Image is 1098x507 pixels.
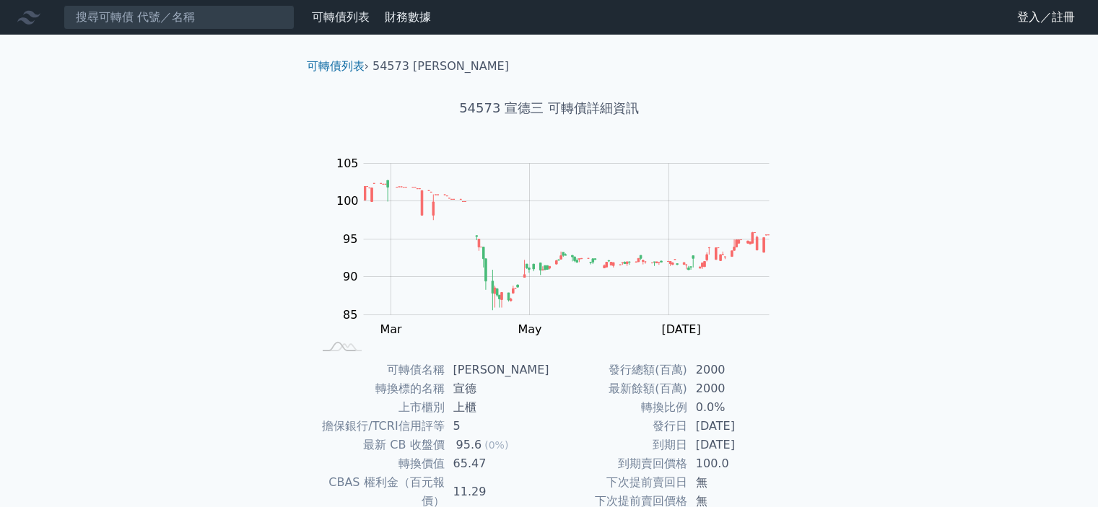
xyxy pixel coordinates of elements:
[549,417,687,436] td: 發行日
[1006,6,1086,29] a: 登入／註冊
[313,361,445,379] td: 可轉債名稱
[445,361,549,379] td: [PERSON_NAME]
[549,454,687,473] td: 到期賣回價格
[313,436,445,454] td: 最新 CB 收盤價
[445,454,549,473] td: 65.47
[445,417,549,436] td: 5
[549,361,687,379] td: 發行總額(百萬)
[313,417,445,436] td: 擔保銀行/TCRI信用評等
[313,398,445,417] td: 上市櫃別
[445,379,549,398] td: 宣德
[549,473,687,492] td: 下次提前賣回日
[687,361,786,379] td: 2000
[313,379,445,398] td: 轉換標的名稱
[328,156,790,336] g: Chart
[312,10,370,24] a: 可轉債列表
[549,398,687,417] td: 轉換比例
[307,59,365,73] a: 可轉債列表
[343,308,357,322] tspan: 85
[307,58,369,75] li: ›
[687,398,786,417] td: 0.0%
[484,439,508,451] span: (0%)
[336,156,359,170] tspan: 105
[687,436,786,454] td: [DATE]
[518,322,541,336] tspan: May
[453,436,485,454] div: 95.6
[687,473,786,492] td: 無
[336,194,359,208] tspan: 100
[343,232,357,246] tspan: 95
[445,398,549,417] td: 上櫃
[295,98,803,118] h1: 54573 宣德三 可轉債詳細資訊
[687,417,786,436] td: [DATE]
[343,270,357,283] tspan: 90
[661,322,700,336] tspan: [DATE]
[380,322,402,336] tspan: Mar
[549,379,687,398] td: 最新餘額(百萬)
[372,58,509,75] li: 54573 [PERSON_NAME]
[687,379,786,398] td: 2000
[313,454,445,473] td: 轉換價值
[549,436,687,454] td: 到期日
[687,454,786,473] td: 100.0
[385,10,431,24] a: 財務數據
[64,5,295,30] input: 搜尋可轉債 代號／名稱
